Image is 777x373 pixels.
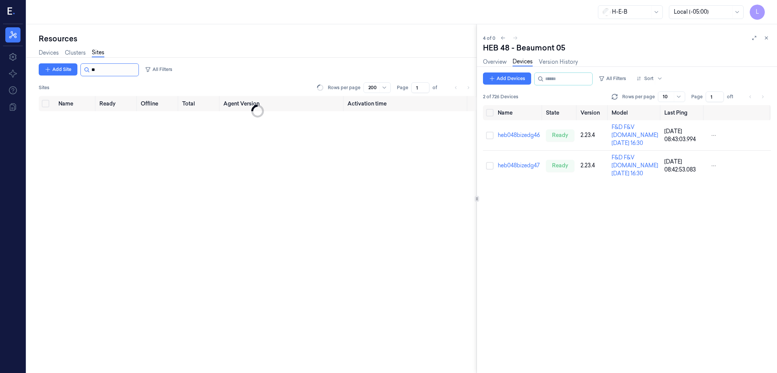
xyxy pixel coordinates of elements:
th: Total [179,96,220,111]
button: Add Site [39,63,77,76]
div: F&D F&V [DOMAIN_NAME] [DATE] 16:30 [612,154,658,178]
a: heb048bizedg46 [498,132,540,138]
div: F&D F&V [DOMAIN_NAME] [DATE] 16:30 [612,123,658,147]
span: of [433,84,445,91]
th: Ready [96,96,138,111]
button: Select all [486,109,494,116]
button: All Filters [596,72,629,85]
a: Overview [483,58,506,66]
th: Name [55,96,97,111]
button: Select row [486,132,494,139]
th: Name [495,105,543,120]
span: of 1 [727,93,739,100]
a: heb048bizedg47 [498,162,540,169]
a: Version History [539,58,578,66]
th: Activation time [344,96,469,111]
div: 2.23.4 [580,131,606,139]
nav: pagination [745,91,768,102]
p: Rows per page [328,84,360,91]
th: State [543,105,577,120]
span: 4 of 0 [483,35,495,41]
a: Devices [39,49,59,57]
div: [DATE] 08:42:53.083 [664,158,702,174]
div: ready [546,129,574,142]
th: Last Ping [661,105,705,120]
nav: pagination [451,82,473,93]
span: 2 of 726 Devices [483,93,518,100]
div: HEB 48 - Beaumont 05 [483,42,565,53]
button: Select row [486,162,494,170]
button: L [750,5,765,20]
div: ready [546,160,574,172]
div: Resources [39,33,477,44]
div: [DATE] 08:43:03.994 [664,127,702,143]
div: 2.23.4 [580,162,606,170]
button: Select all [42,100,49,107]
a: Devices [513,58,533,66]
th: Agent Version [220,96,344,111]
span: Page [397,84,408,91]
button: All Filters [142,63,175,76]
span: Sites [39,84,49,91]
button: Add Devices [483,72,531,85]
span: Page [691,93,703,100]
a: Sites [92,49,104,57]
th: Model [609,105,661,120]
a: Clusters [65,49,86,57]
th: Offline [138,96,179,111]
p: Rows per page [622,93,655,100]
th: Version [577,105,609,120]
